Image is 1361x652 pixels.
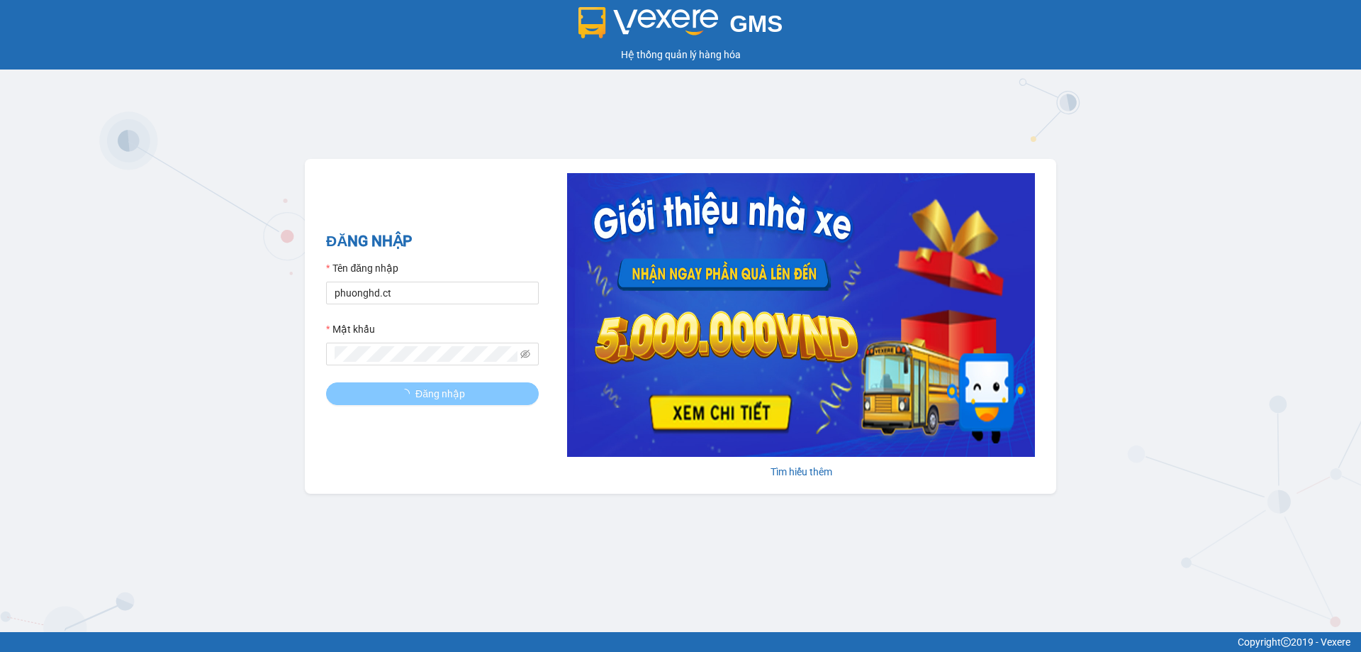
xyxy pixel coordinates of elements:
[326,321,375,337] label: Mật khẩu
[578,21,783,33] a: GMS
[567,464,1035,480] div: Tìm hiểu thêm
[326,230,539,253] h2: ĐĂNG NHẬP
[326,282,539,304] input: Tên đăng nhập
[729,11,783,37] span: GMS
[520,349,530,359] span: eye-invisible
[326,260,398,276] label: Tên đăng nhập
[400,389,415,399] span: loading
[578,7,719,38] img: logo 2
[567,173,1035,457] img: banner-0
[11,634,1350,650] div: Copyright 2019 - Vexere
[1281,637,1291,647] span: copyright
[326,382,539,405] button: Đăng nhập
[415,386,465,402] span: Đăng nhập
[4,47,1357,62] div: Hệ thống quản lý hàng hóa
[335,346,517,362] input: Mật khẩu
